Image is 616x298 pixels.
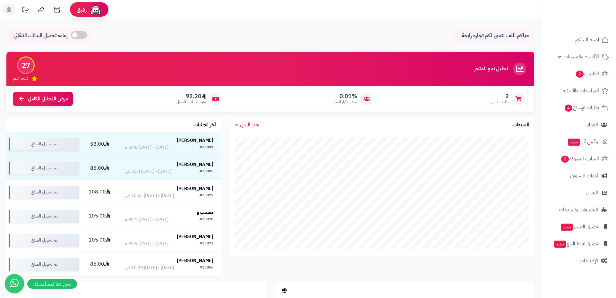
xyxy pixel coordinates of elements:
[545,151,612,166] a: السلات المتروكة2
[9,234,79,247] div: تم تحويل المبلغ
[554,241,566,248] span: جديد
[545,219,612,234] a: تطبيق المتجرجديد
[545,134,612,149] a: وآتس آبجديد
[563,86,599,95] span: المراجعات والأسئلة
[545,202,612,217] a: التطبيقات والخدمات
[545,66,612,81] a: الطلبات2
[177,161,213,168] strong: [PERSON_NAME]
[13,76,28,81] span: تقييم النمو
[81,156,117,180] td: 85.00
[200,241,213,247] div: #33072
[14,32,68,39] span: إعادة تحميل البيانات التلقائي
[575,35,599,44] span: لوحة التحكم
[561,224,573,231] span: جديد
[572,5,610,18] img: logo-2.png
[553,239,598,248] span: تطبيق نقاط البيع
[200,265,213,271] div: #33066
[200,144,213,151] div: #33087
[177,137,213,144] strong: [PERSON_NAME]
[565,105,572,112] span: 4
[575,69,599,78] span: الطلبات
[474,66,508,72] h3: تحليل نمو المتجر
[9,138,79,150] div: تم تحويل المبلغ
[125,241,168,247] div: [DATE] - [DATE] 9:29 م
[459,32,529,39] p: حياكم الله ، نتمنى لكم تجارة رابحة
[559,205,598,214] span: التطبيقات والخدمات
[125,144,168,151] div: [DATE] - [DATE] 5:46 م
[197,209,213,216] strong: مصعب و
[177,233,213,240] strong: [PERSON_NAME]
[9,258,79,271] div: تم تحويل المبلغ
[200,168,213,175] div: #33085
[333,93,357,100] span: 0.01%
[545,100,612,115] a: طلبات الإرجاع4
[13,92,73,106] a: عرض التحليل الكامل
[564,103,599,112] span: طلبات الإرجاع
[545,168,612,183] a: أدوات التسويق
[125,265,174,271] div: [DATE] - [DATE] 10:29 ص
[76,6,87,13] span: رفيق
[564,52,599,61] span: الأقسام والمنتجات
[193,122,216,128] h3: آخر الطلبات
[125,192,174,199] div: [DATE] - [DATE] 10:02 ص
[125,217,168,223] div: [DATE] - [DATE] 9:21 م
[176,99,206,105] span: متوسط طلب العميل
[333,99,357,105] span: معدل تكرار الشراء
[9,210,79,223] div: تم تحويل المبلغ
[9,186,79,199] div: تم تحويل المبلغ
[560,222,598,231] span: تطبيق المتجر
[512,122,529,128] h3: المبيعات
[560,154,599,163] span: السلات المتروكة
[586,188,598,197] span: التقارير
[561,156,569,163] span: 2
[545,83,612,98] a: المراجعات والأسئلة
[17,3,33,18] a: تحديثات المنصة
[81,180,117,204] td: 108.00
[580,256,598,265] span: الإعدادات
[586,120,598,129] span: العملاء
[545,236,612,251] a: تطبيق نقاط البيعجديد
[490,93,509,100] span: 2
[545,253,612,268] a: الإعدادات
[576,71,584,78] span: 2
[125,168,171,175] div: [DATE] - [DATE] 3:34 ص
[81,204,117,228] td: 105.00
[570,171,598,180] span: أدوات التسويق
[235,121,259,129] a: هذا الشهر
[177,185,213,192] strong: [PERSON_NAME]
[81,228,117,252] td: 105.00
[81,252,117,276] td: 85.00
[177,257,213,264] strong: [PERSON_NAME]
[240,121,259,129] span: هذا الشهر
[567,137,598,146] span: وآتس آب
[200,217,213,223] div: #33078
[89,3,102,16] img: ai-face.png
[9,162,79,175] div: تم تحويل المبلغ
[81,132,117,156] td: 58.00
[545,117,612,132] a: العملاء
[490,99,509,105] span: طلبات الشهر
[28,95,68,103] span: عرض التحليل الكامل
[568,139,580,146] span: جديد
[545,185,612,200] a: التقارير
[545,32,612,47] a: لوحة التحكم
[200,192,213,199] div: #33079
[176,93,206,100] span: 92.20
